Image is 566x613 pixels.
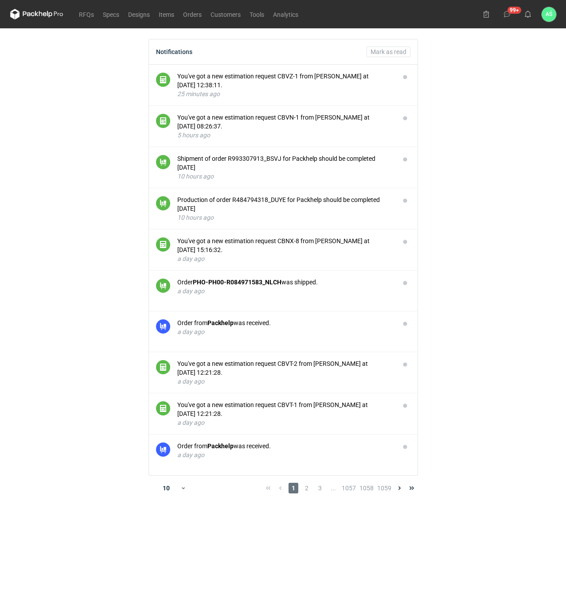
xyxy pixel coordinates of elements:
[177,195,393,222] button: Production of order R484794318_DUYE for Packhelp should be completed [DATE]10 hours ago
[177,377,393,386] div: a day ago
[177,131,393,140] div: 5 hours ago
[177,400,393,418] div: You've got a new estimation request CBVT-1 from [PERSON_NAME] at [DATE] 12:21:28.
[177,72,393,98] button: You've got a new estimation request CBVZ-1 from [PERSON_NAME] at [DATE] 12:38:11.25 minutes ago
[193,279,281,286] strong: PHO-PH00-R084971583_NLCH
[177,254,393,263] div: a day ago
[542,7,556,22] button: AŚ
[177,213,393,222] div: 10 hours ago
[156,48,192,55] div: Notifications
[367,47,410,57] button: Mark as read
[177,442,393,450] div: Order from was received.
[74,9,98,19] a: RFQs
[542,7,556,22] div: Adrian Świerżewski
[179,9,206,19] a: Orders
[177,154,393,172] div: Shipment of order R993307913_BSVJ for Packhelp should be completed [DATE]
[10,9,63,19] svg: Packhelp Pro
[245,9,269,19] a: Tools
[177,195,393,213] div: Production of order R484794318_DUYE for Packhelp should be completed [DATE]
[207,442,234,450] strong: Packhelp
[177,359,393,386] button: You've got a new estimation request CBVT-2 from [PERSON_NAME] at [DATE] 12:21:28.a day ago
[500,7,514,21] button: 99+
[206,9,245,19] a: Customers
[177,113,393,140] button: You've got a new estimation request CBVN-1 from [PERSON_NAME] at [DATE] 08:26:37.5 hours ago
[269,9,303,19] a: Analytics
[177,172,393,181] div: 10 hours ago
[177,113,393,131] div: You've got a new estimation request CBVN-1 from [PERSON_NAME] at [DATE] 08:26:37.
[177,442,393,459] button: Order fromPackhelpwas received.a day ago
[154,9,179,19] a: Items
[177,278,393,295] button: OrderPHO-PH00-R084971583_NLCHwas shipped.a day ago
[177,318,393,336] button: Order fromPackhelpwas received.a day ago
[289,483,298,493] span: 1
[152,482,181,494] div: 10
[177,278,393,287] div: Order was shipped.
[177,359,393,377] div: You've got a new estimation request CBVT-2 from [PERSON_NAME] at [DATE] 12:21:28.
[177,418,393,427] div: a day ago
[177,450,393,459] div: a day ago
[328,483,338,493] span: ...
[359,483,374,493] span: 1058
[342,483,356,493] span: 1057
[177,237,393,254] div: You've got a new estimation request CBNX-8 from [PERSON_NAME] at [DATE] 15:16:32.
[177,72,393,89] div: You've got a new estimation request CBVZ-1 from [PERSON_NAME] at [DATE] 12:38:11.
[177,327,393,336] div: a day ago
[207,319,234,326] strong: Packhelp
[177,89,393,98] div: 25 minutes ago
[377,483,391,493] span: 1059
[371,49,406,55] span: Mark as read
[177,154,393,181] button: Shipment of order R993307913_BSVJ for Packhelp should be completed [DATE]10 hours ago
[315,483,325,493] span: 3
[98,9,124,19] a: Specs
[177,287,393,295] div: a day ago
[177,318,393,327] div: Order from was received.
[302,483,312,493] span: 2
[124,9,154,19] a: Designs
[177,237,393,263] button: You've got a new estimation request CBNX-8 from [PERSON_NAME] at [DATE] 15:16:32.a day ago
[177,400,393,427] button: You've got a new estimation request CBVT-1 from [PERSON_NAME] at [DATE] 12:21:28.a day ago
